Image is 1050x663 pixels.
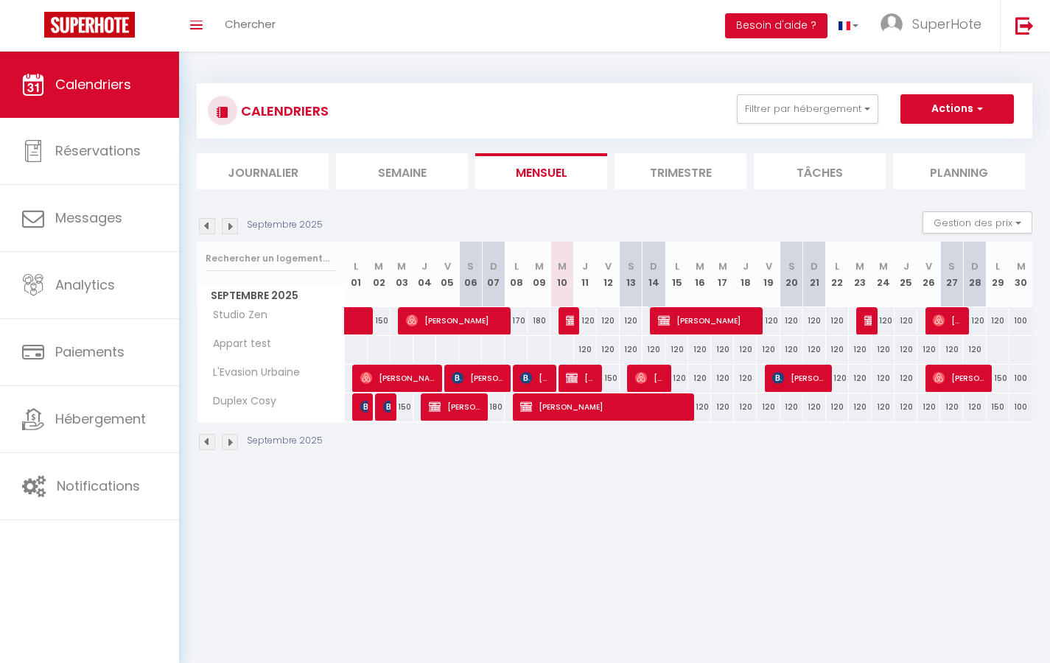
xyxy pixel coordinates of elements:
div: 120 [757,307,780,334]
span: [PERSON_NAME] [566,306,573,334]
span: Septembre 2025 [197,285,344,306]
div: 120 [734,365,757,392]
div: 120 [688,336,711,363]
abbr: M [558,259,567,273]
li: Journalier [197,153,329,189]
abbr: S [628,259,634,273]
span: [PERSON_NAME] [933,364,986,392]
li: Trimestre [615,153,746,189]
abbr: V [925,259,932,273]
div: 120 [963,307,986,334]
span: Notifications [57,477,140,495]
div: 120 [597,336,620,363]
div: 120 [780,393,803,421]
th: 30 [1009,242,1032,307]
span: Calendriers [55,75,131,94]
div: 120 [734,336,757,363]
div: 180 [482,393,505,421]
abbr: L [675,259,679,273]
span: Analytics [55,276,115,294]
li: Mensuel [475,153,607,189]
span: [PERSON_NAME] [635,364,665,392]
th: 21 [803,242,826,307]
th: 25 [895,242,917,307]
div: 120 [803,307,826,334]
th: 02 [368,242,391,307]
div: 120 [917,393,940,421]
div: 120 [849,365,872,392]
th: 28 [963,242,986,307]
div: 150 [597,365,620,392]
div: 120 [963,393,986,421]
div: 120 [872,393,895,421]
div: 120 [574,307,597,334]
button: Filtrer par hébergement [737,94,878,124]
img: logout [1015,16,1034,35]
li: Planning [893,153,1025,189]
span: Chercher [225,16,276,32]
abbr: M [718,259,727,273]
span: [PERSON_NAME] [520,393,687,421]
div: 120 [826,307,849,334]
div: 120 [620,336,643,363]
th: 03 [391,242,413,307]
div: 120 [895,393,917,421]
abbr: M [879,259,888,273]
span: [PERSON_NAME] [520,364,550,392]
div: 120 [711,336,734,363]
span: Hébergement [55,410,146,428]
th: 05 [436,242,459,307]
th: 29 [987,242,1009,307]
th: 06 [459,242,482,307]
th: 16 [688,242,711,307]
abbr: S [467,259,474,273]
abbr: M [696,259,704,273]
span: [PERSON_NAME] [772,364,825,392]
abbr: V [444,259,451,273]
div: 120 [963,336,986,363]
div: 150 [987,365,1009,392]
span: [PERSON_NAME] [429,393,482,421]
div: 120 [940,336,963,363]
div: 100 [1009,393,1032,421]
div: 120 [665,336,688,363]
span: [PERSON_NAME] [566,364,596,392]
span: [PERSON_NAME] [933,306,963,334]
div: 150 [987,393,1009,421]
div: 120 [803,336,826,363]
div: 120 [688,393,711,421]
abbr: J [582,259,588,273]
div: 120 [917,336,940,363]
div: 120 [826,365,849,392]
th: 17 [711,242,734,307]
div: 120 [849,336,872,363]
abbr: J [903,259,909,273]
span: SuperHote [912,15,981,33]
span: [PERSON_NAME] [452,364,505,392]
th: 12 [597,242,620,307]
li: Tâches [754,153,886,189]
div: 120 [711,365,734,392]
th: 13 [620,242,643,307]
abbr: M [855,259,864,273]
img: Super Booking [44,12,135,38]
div: 120 [780,307,803,334]
div: 100 [1009,307,1032,334]
th: 11 [574,242,597,307]
th: 07 [482,242,505,307]
div: 120 [826,393,849,421]
th: 01 [345,242,368,307]
abbr: J [743,259,749,273]
div: 150 [391,393,413,421]
p: Septembre 2025 [247,434,323,448]
span: Réservations [55,141,141,160]
div: 120 [895,307,917,334]
abbr: M [535,259,544,273]
span: Duplex Cosy [200,393,280,410]
div: 120 [895,365,917,392]
div: 120 [711,393,734,421]
span: Appart test [200,336,275,352]
abbr: V [605,259,612,273]
div: 120 [574,336,597,363]
div: 120 [895,336,917,363]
